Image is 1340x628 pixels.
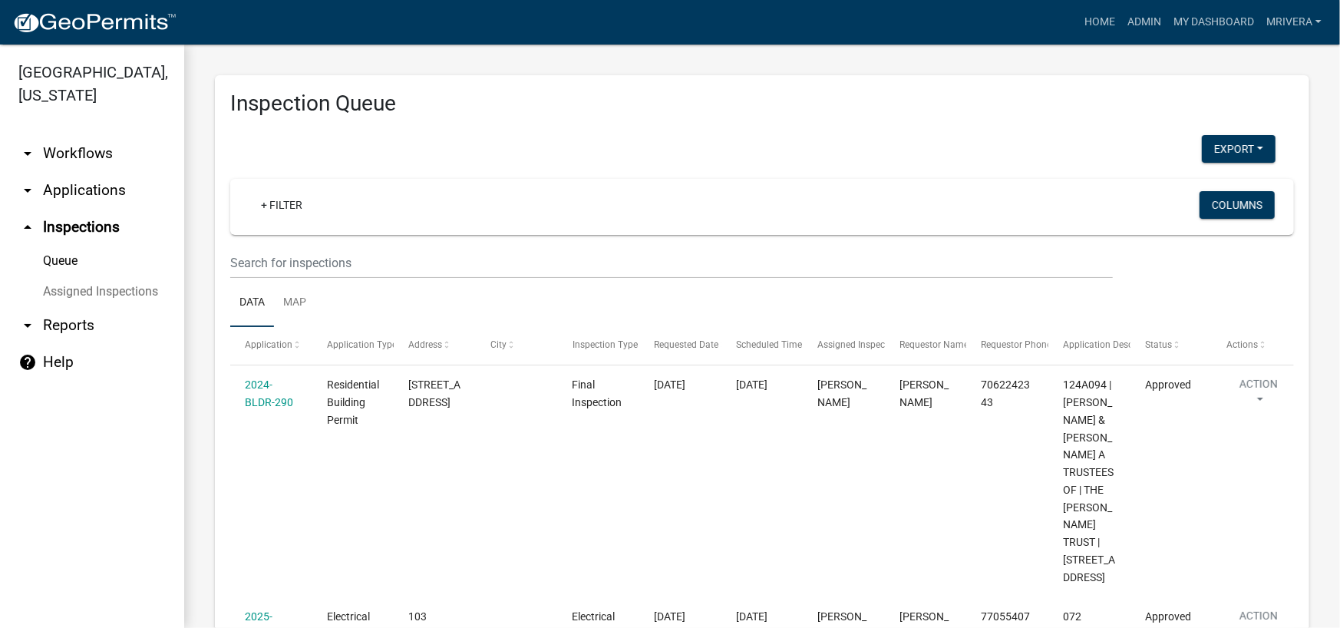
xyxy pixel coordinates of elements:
span: Residential Building Permit [327,378,379,426]
datatable-header-cell: Requestor Name [885,327,967,364]
datatable-header-cell: Address [394,327,476,364]
a: 2024-BLDR-290 [245,378,293,408]
datatable-header-cell: Inspection Type [557,327,639,364]
div: [DATE] [736,376,788,394]
datatable-header-cell: Application Description [1048,327,1130,364]
datatable-header-cell: Actions [1212,327,1294,364]
span: Michele Rivera [817,378,866,408]
span: 161 S ROCK ISLAND DR [408,378,460,408]
datatable-header-cell: Status [1130,327,1213,364]
span: 10/09/2025 [654,610,685,623]
datatable-header-cell: Scheduled Time [721,327,804,364]
span: Address [408,339,442,350]
span: Requested Date [654,339,718,350]
input: Search for inspections [230,247,1113,279]
datatable-header-cell: Requested Date [639,327,721,364]
span: Application Type [327,339,397,350]
span: Status [1145,339,1172,350]
span: Scheduled Time [736,339,802,350]
datatable-header-cell: City [476,327,558,364]
i: arrow_drop_down [18,316,37,335]
span: Application [245,339,292,350]
button: Export [1202,135,1276,163]
h3: Inspection Queue [230,91,1294,117]
datatable-header-cell: Application [230,327,312,364]
span: Application Description [1063,339,1160,350]
a: Admin [1121,8,1167,37]
i: arrow_drop_down [18,181,37,200]
i: arrow_drop_up [18,218,37,236]
span: Actions [1227,339,1259,350]
div: [DATE] [736,608,788,626]
i: arrow_drop_down [18,144,37,163]
span: Inspection Type [573,339,638,350]
span: 10/09/2025 [654,378,685,391]
span: Requestor Name [899,339,969,350]
button: Columns [1200,191,1275,219]
datatable-header-cell: Application Type [312,327,394,364]
span: John Gilliam [899,378,949,408]
span: Requestor Phone [982,339,1052,350]
datatable-header-cell: Requestor Phone [966,327,1048,364]
datatable-header-cell: Assigned Inspector [803,327,885,364]
i: help [18,353,37,372]
a: My Dashboard [1167,8,1260,37]
a: + Filter [249,191,315,219]
a: Data [230,279,274,328]
span: 7062242343 [982,378,1031,408]
span: 124A094 | STAVAS KENNETH J & CARRIE A TRUSTEES OF | THE KC STAVAS TRUST | 161 S ROCK ISLAND DR [1063,378,1115,583]
span: Approved [1145,610,1191,623]
a: mrivera [1260,8,1328,37]
span: Final Inspection [573,378,622,408]
a: Map [274,279,315,328]
span: Approved [1145,378,1191,391]
a: Home [1078,8,1121,37]
button: Action [1227,376,1290,415]
span: City [490,339,507,350]
span: Assigned Inspector [817,339,896,350]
